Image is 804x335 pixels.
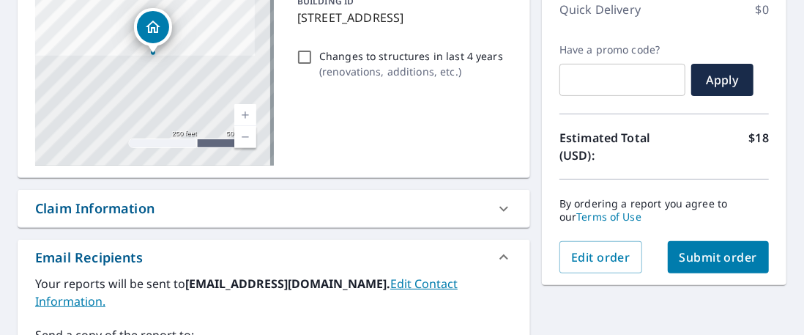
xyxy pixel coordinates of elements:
[185,276,390,292] b: [EMAIL_ADDRESS][DOMAIN_NAME].
[234,126,256,148] a: Current Level 17, Zoom Out
[680,249,758,265] span: Submit order
[749,129,769,164] p: $18
[18,190,530,227] div: Claim Information
[559,129,664,164] p: Estimated Total (USD):
[571,249,630,265] span: Edit order
[35,199,155,218] div: Claim Information
[576,210,641,224] a: Terms of Use
[134,8,172,54] div: Dropped pin, building 1, Residential property, 842 NE 127th Ave Portland, OR 97230
[703,72,742,88] span: Apply
[756,1,769,18] p: $0
[234,104,256,126] a: Current Level 17, Zoom In
[297,9,507,26] p: [STREET_ADDRESS]
[559,197,769,224] p: By ordering a report you agree to our
[668,241,770,273] button: Submit order
[559,241,642,273] button: Edit order
[691,64,753,96] button: Apply
[319,48,503,64] p: Changes to structures in last 4 years
[559,1,641,18] p: Quick Delivery
[35,275,513,310] label: Your reports will be sent to
[319,64,503,79] p: ( renovations, additions, etc. )
[559,43,685,56] label: Have a promo code?
[18,240,530,275] div: Email Recipients
[35,248,143,268] div: Email Recipients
